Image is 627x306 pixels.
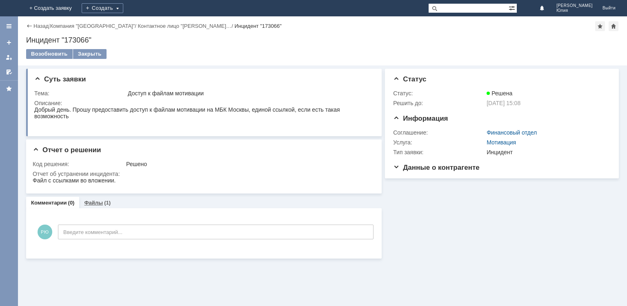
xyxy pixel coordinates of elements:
div: Сделать домашней страницей [609,21,618,31]
span: Информация [393,115,448,122]
a: Мотивация [487,139,516,146]
div: Создать [82,3,123,13]
span: [PERSON_NAME] [556,3,593,8]
div: | [49,22,50,29]
div: Код решения: [33,161,125,167]
a: Назад [33,23,49,29]
a: Создать заявку [2,36,16,49]
div: Добавить в избранное [595,21,605,31]
div: Статус: [393,90,485,97]
div: Тема: [34,90,126,97]
div: (1) [104,200,111,206]
div: / [50,23,138,29]
span: Решена [487,90,512,97]
a: Мои согласования [2,65,16,79]
div: Инцидент [487,149,607,155]
span: Суть заявки [34,75,86,83]
span: Юлия [556,8,593,13]
span: Данные о контрагенте [393,164,480,171]
div: Решить до: [393,100,485,106]
div: Соглашение: [393,129,485,136]
a: Мои заявки [2,51,16,64]
a: Контактное лицо "[PERSON_NAME]… [138,23,232,29]
div: Решено [126,161,370,167]
div: Услуга: [393,139,485,146]
div: (0) [68,200,75,206]
a: Файлы [84,200,103,206]
div: Инцидент "173066" [26,36,619,44]
div: Тип заявки: [393,149,485,155]
span: [DATE] 15:08 [487,100,520,106]
div: Отчет об устранении инцидента: [33,171,372,177]
div: Инцидент "173066" [234,23,281,29]
div: Доступ к файлам мотивации [128,90,370,97]
a: Финансовый отдел [487,129,537,136]
a: Комментарии [31,200,67,206]
span: Расширенный поиск [509,4,517,11]
a: Компания "[GEOGRAPHIC_DATA]" [50,23,135,29]
div: / [138,23,235,29]
div: Описание: [34,100,372,106]
span: Статус [393,75,426,83]
span: Отчет о решении [33,146,101,154]
span: РЮ [38,225,52,239]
